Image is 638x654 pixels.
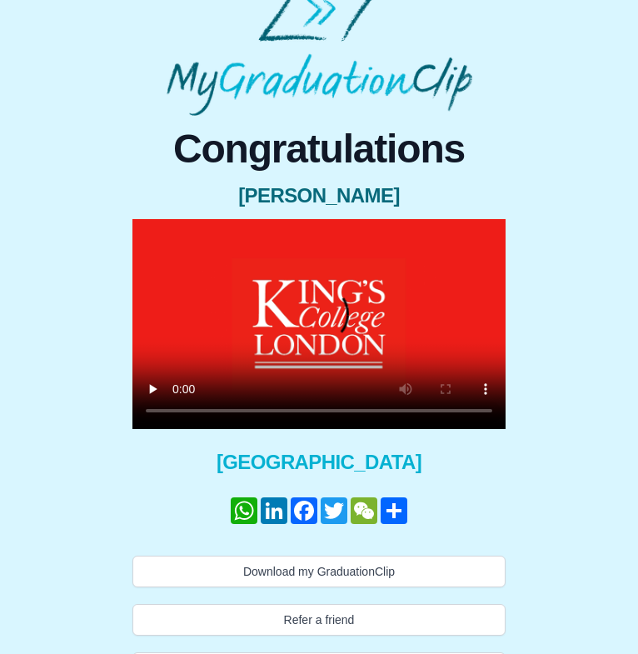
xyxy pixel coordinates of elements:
[259,497,289,524] a: LinkedIn
[132,556,506,587] button: Download my GraduationClip
[229,497,259,524] a: WhatsApp
[132,604,506,636] button: Refer a friend
[132,129,506,169] span: Congratulations
[379,497,409,524] a: Share
[132,182,506,209] span: [PERSON_NAME]
[349,497,379,524] a: WeChat
[319,497,349,524] a: Twitter
[289,497,319,524] a: Facebook
[132,449,506,476] span: [GEOGRAPHIC_DATA]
